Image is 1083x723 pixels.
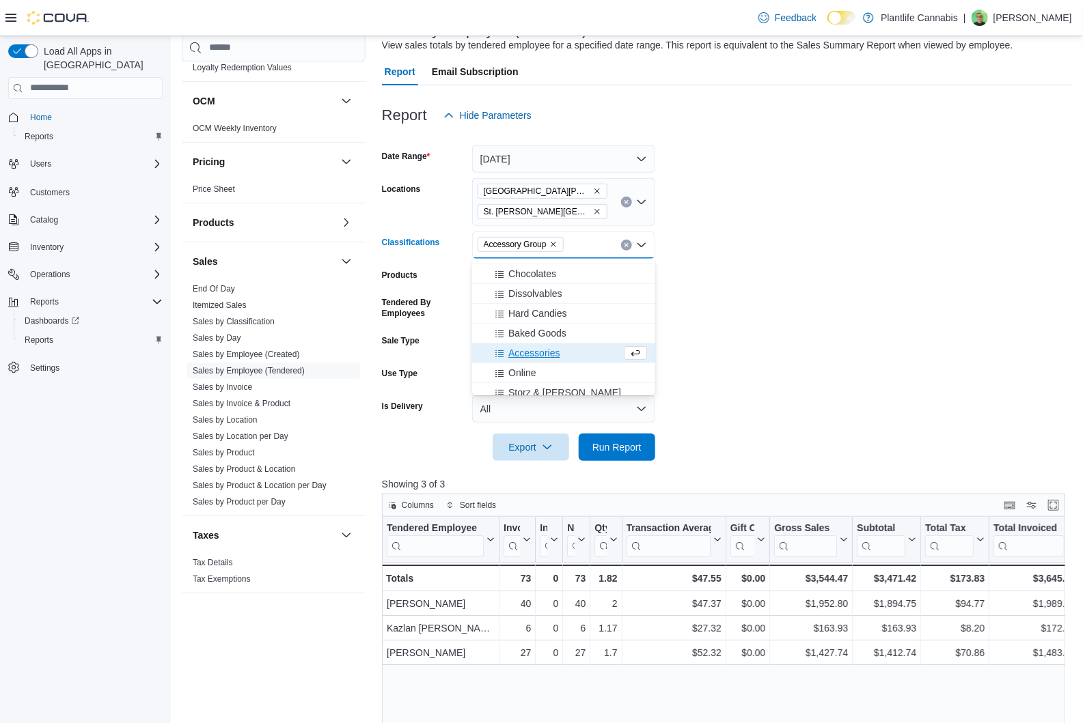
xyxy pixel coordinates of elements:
button: Storz & [PERSON_NAME] [472,383,655,403]
div: Invoices Ref [540,522,547,535]
a: Price Sheet [193,184,235,194]
div: $0.00 [730,620,766,636]
button: Taxes [338,527,355,543]
span: Reports [25,335,53,345]
a: Home [25,109,57,126]
span: Hard Candies [508,307,567,320]
div: Invoices Ref [540,522,547,557]
a: Sales by Location [193,415,258,425]
a: Sales by Product per Day [193,497,286,507]
span: [GEOGRAPHIC_DATA][PERSON_NAME] [484,184,590,198]
div: 0 [540,570,558,586]
button: Reports [25,294,64,310]
a: Tax Details [193,558,233,567]
span: Run Report [592,440,642,454]
span: Price Sheet [193,184,235,195]
div: $0.00 [730,570,765,586]
span: Operations [25,266,163,283]
span: Loyalty Redemption Values [193,62,292,73]
div: OCM [182,120,366,142]
button: Subtotal [857,522,916,557]
div: $1,894.75 [857,595,916,612]
span: Hide Parameters [460,109,532,122]
div: Total Invoiced [993,522,1065,535]
div: 40 [504,595,531,612]
a: Sales by Day [193,333,241,343]
button: Run Report [579,434,655,461]
a: Reports [19,128,59,145]
button: Enter fullscreen [1045,497,1062,513]
button: Pricing [193,155,335,169]
div: 6 [567,620,586,636]
label: Classifications [382,237,440,248]
label: Is Delivery [382,401,423,412]
a: Tax Exemptions [193,574,251,584]
button: Taxes [193,528,335,542]
span: Online [508,366,536,380]
div: Bill Marsh [972,10,988,26]
span: Export [501,434,561,461]
button: Clear input [621,240,632,251]
div: $27.32 [626,620,721,636]
div: 2 [594,595,617,612]
span: Tax Details [193,557,233,568]
div: Loyalty [182,43,366,81]
button: Display options [1024,497,1040,513]
button: Settings [3,358,168,378]
a: Sales by Invoice [193,382,252,392]
h3: Sales [193,255,218,268]
span: St. [PERSON_NAME][GEOGRAPHIC_DATA] [484,205,590,218]
div: $1,952.80 [774,595,848,612]
span: Itemized Sales [193,300,247,311]
span: Sales by Invoice & Product [193,398,290,409]
button: Customers [3,182,168,201]
span: Sales by Location per Day [193,431,288,442]
button: Accessories [472,343,655,363]
span: Dashboards [19,313,163,329]
div: $1,483.60 [993,644,1075,661]
div: $163.93 [774,620,848,636]
div: 0 [540,644,558,661]
img: Cova [27,11,89,25]
span: Users [25,156,163,172]
div: 0 [540,620,558,636]
span: End Of Day [193,283,235,294]
span: Reports [30,296,59,307]
div: Total Tax [925,522,974,535]
span: Accessory Group [484,238,547,251]
label: Date Range [382,151,430,162]
div: $94.77 [925,595,985,612]
button: Net Sold [567,522,586,557]
span: Sales by Product [193,447,255,458]
div: Qty Per Transaction [594,522,606,557]
div: Subtotal [857,522,905,557]
button: Open list of options [636,197,647,208]
div: Gross Sales [774,522,837,535]
span: St. Albert - Jensen Lakes [478,204,607,219]
span: Reports [25,131,53,142]
label: Locations [382,184,421,195]
button: Remove Accessory Group from selection in this group [549,240,558,249]
h3: OCM [193,94,215,108]
button: OCM [338,93,355,109]
span: Feedback [775,11,817,25]
button: Home [3,107,168,127]
div: [PERSON_NAME] [387,644,495,661]
span: Users [30,158,51,169]
span: Customers [25,183,163,200]
span: Soft Chews [508,247,558,261]
span: Customers [30,187,70,198]
button: Invoices Sold [504,522,531,557]
a: Dashboards [14,311,168,330]
p: Plantlife Cannabis [881,10,958,26]
label: Use Type [382,368,417,379]
a: Sales by Product [193,448,255,457]
div: $0.00 [730,644,766,661]
a: Sales by Invoice & Product [193,399,290,408]
div: 1.82 [594,570,617,586]
div: Totals [386,570,495,586]
h3: Pricing [193,155,225,169]
div: 6 [504,620,531,636]
div: 27 [504,644,531,661]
